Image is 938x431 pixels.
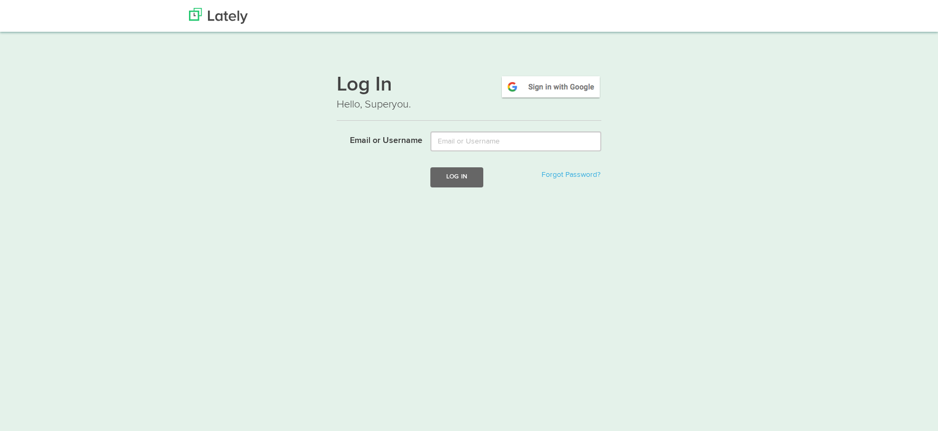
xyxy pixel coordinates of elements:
[189,8,248,24] img: Lately
[337,97,601,112] p: Hello, Superyou.
[430,131,601,151] input: Email or Username
[542,171,600,178] a: Forgot Password?
[337,75,601,97] h1: Log In
[430,167,483,187] button: Log In
[329,131,422,147] label: Email or Username
[500,75,601,99] img: google-signin.png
